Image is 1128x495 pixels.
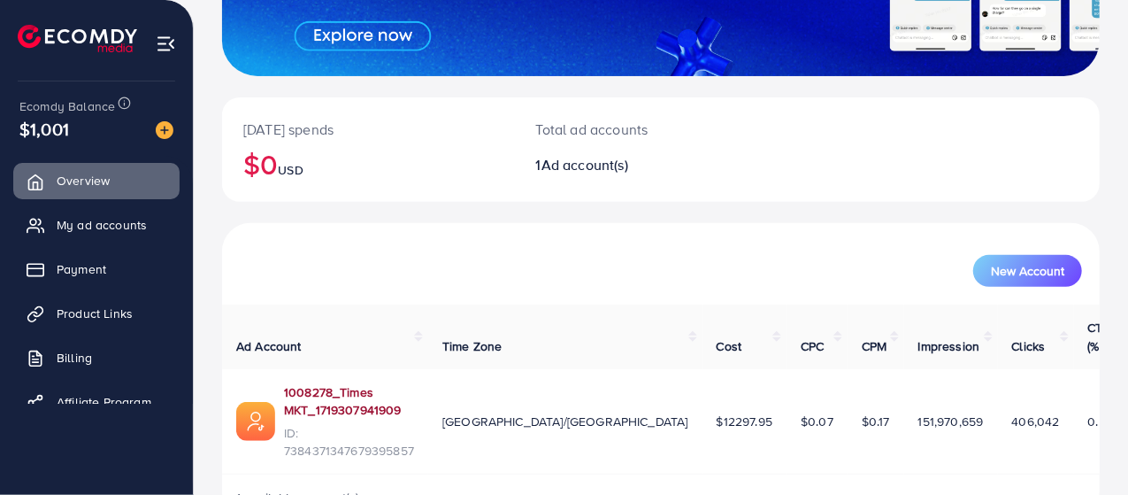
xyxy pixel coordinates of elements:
[57,305,133,322] span: Product Links
[19,97,115,115] span: Ecomdy Balance
[801,337,824,355] span: CPC
[243,147,494,181] h2: $0
[57,216,147,234] span: My ad accounts
[156,34,176,54] img: menu
[536,119,713,140] p: Total ad accounts
[57,393,151,411] span: Affiliate Program
[541,155,628,174] span: Ad account(s)
[717,413,772,430] span: $12297.95
[991,265,1064,277] span: New Account
[57,172,110,189] span: Overview
[717,337,742,355] span: Cost
[57,260,106,278] span: Payment
[13,296,180,331] a: Product Links
[918,413,984,430] span: 151,970,659
[284,424,414,460] span: ID: 7384371347679395857
[13,340,180,375] a: Billing
[13,207,180,243] a: My ad accounts
[862,337,886,355] span: CPM
[1088,413,1111,430] span: 0.51
[13,251,180,287] a: Payment
[57,349,92,367] span: Billing
[284,383,414,420] a: 1008278_Times MKT_1719307941909
[243,119,494,140] p: [DATE] spends
[1012,413,1060,430] span: 406,042
[862,413,890,430] span: $0.17
[918,337,980,355] span: Impression
[442,337,502,355] span: Time Zone
[278,161,303,179] span: USD
[801,413,833,430] span: $0.07
[1012,337,1046,355] span: Clicks
[13,384,180,420] a: Affiliate Program
[156,121,173,139] img: image
[19,116,69,142] span: $1,001
[18,25,137,52] img: logo
[236,337,302,355] span: Ad Account
[1088,319,1111,354] span: CTR (%)
[13,163,180,198] a: Overview
[536,157,713,174] h2: 1
[236,402,275,441] img: ic-ads-acc.e4c84228.svg
[442,413,688,430] span: [GEOGRAPHIC_DATA]/[GEOGRAPHIC_DATA]
[973,255,1082,287] button: New Account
